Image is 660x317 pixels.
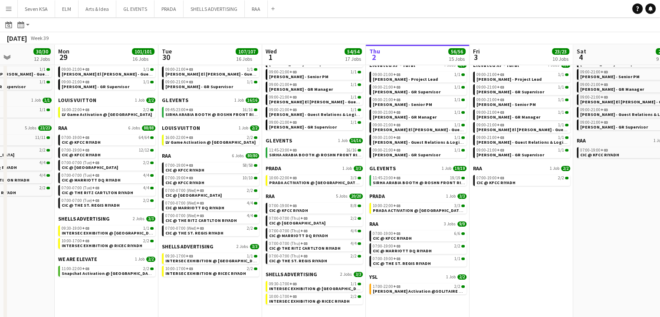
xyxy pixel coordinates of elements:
[476,72,568,82] a: 09:00-21:00+031/1[PERSON_NAME] - Project Lead
[245,0,268,17] button: RAA
[338,138,348,143] span: 1 Job
[62,80,89,84] span: 09:00-21:00
[162,152,259,159] a: RAA6 Jobs80/80
[25,125,36,131] span: 5 Jobs
[234,98,244,103] span: 1 Job
[269,94,361,104] a: 09:00-21:00+031/1[PERSON_NAME] El [PERSON_NAME] - Guest Relations Manager
[369,165,466,172] a: GL EVENTS1 Job19/19
[269,124,337,130] span: Youssef Khiari - GR Supervisor
[266,34,363,137] div: Elevated XP - Tural7 Jobs7/709:00-21:00+031/1[PERSON_NAME] - Project Lead09:00-21:00+031/1[PERSON...
[289,119,297,125] span: +03
[269,112,385,117] span: Sevda Aliyeva - Guest Relations & Logistics Manager
[346,148,357,152] span: 16/16
[473,165,570,172] a: RAA1 Job2/2
[116,0,154,17] button: GL EVENTS
[186,107,193,112] span: +03
[558,148,564,152] span: 1/1
[246,153,259,158] span: 80/80
[269,74,328,79] span: Diana Fazlitdinova - Senior PM
[476,102,536,107] span: Diana Fazlitdinova - Senior PM
[39,173,46,178] span: 4/4
[601,119,608,125] span: +03
[269,69,361,79] a: 09:00-21:00+031/1[PERSON_NAME] - Senior PM
[82,107,89,112] span: +03
[393,147,401,153] span: +03
[373,122,465,132] a: 09:00-21:00+031/1[PERSON_NAME] El [PERSON_NAME] - Guest Relations Manager
[165,175,257,185] a: 07:00-19:00+0310/10CIC @ KFCC RIYADH
[373,84,465,94] a: 09:00-21:00+031/1[PERSON_NAME] - GR Supervisor
[18,0,55,17] button: Seven KSA
[454,85,460,89] span: 1/1
[250,125,259,131] span: 2/2
[289,147,297,153] span: +03
[373,147,465,157] a: 09:00-21:00+031/1[PERSON_NAME] - GR Supervisor
[165,80,193,84] span: 09:00-21:00
[82,79,89,85] span: +03
[62,66,154,76] a: 09:00-21:00+031/1[PERSON_NAME] El [PERSON_NAME] - Guest Relations Manager
[165,67,193,72] span: 09:00-21:00
[476,135,504,140] span: 09:00-21:00
[373,135,401,140] span: 09:00-21:00
[58,125,155,215] div: RAA6 Jobs88/8807:00-19:00+0364/64CIC @ KFCC RIYADH07:00-19:00+0312/12CIC @ KFCC RIYADH07:00-07:00...
[62,165,118,170] span: CIC @ FOUR SEASONS HOTEL RIYADH
[266,193,275,199] span: RAA
[373,123,401,127] span: 09:00-21:00
[393,84,401,90] span: +03
[580,124,648,130] span: Youssef Khiari - GR Supervisor
[601,82,608,87] span: +03
[165,163,193,168] span: 07:00-19:00
[62,172,154,182] a: 07:00-07:00 (Tue)+034/4CIC @ MARRIOTT DQ RIYADH
[143,161,149,165] span: 2/2
[246,98,259,103] span: 16/16
[165,135,193,140] span: 16:00-22:00
[580,120,608,125] span: 09:00-21:00
[476,73,504,77] span: 09:00-21:00
[497,122,504,128] span: +03
[62,148,89,152] span: 07:00-19:00
[369,193,385,199] span: PRADA
[601,69,608,75] span: +03
[497,135,504,140] span: +03
[62,152,101,158] span: CIC @ KFCC RIYADH
[165,188,257,198] a: 07:00-07:00 (Wed)+032/2CIC @ [GEOGRAPHIC_DATA]
[82,147,89,153] span: +03
[269,152,368,158] span: SIRHA ARABIA BOOTH @ ROSHN FRONT RIYADH
[393,109,401,115] span: +03
[165,108,193,112] span: 09:45-23:00
[243,176,253,180] span: 10/10
[165,84,233,89] span: Youssef Khiari - GR Supervisor
[266,165,281,172] span: PRADA
[82,66,89,72] span: +03
[165,188,204,193] span: 07:00-07:00 (Wed)
[58,97,155,125] div: LOUIS VUITTON1 Job2/216:00-22:00+032/2LV Game Activation @ [GEOGRAPHIC_DATA]
[497,109,504,115] span: +03
[43,98,52,103] span: 1/1
[62,139,101,145] span: CIC @ KFCC RIYADH
[497,97,504,102] span: +03
[239,125,248,131] span: 1 Job
[497,72,504,77] span: +03
[82,135,89,140] span: +03
[62,79,154,89] a: 09:00-21:00+031/1[PERSON_NAME] - GR Supervisor
[269,180,407,185] span: PRADA ACTIVATION @ KINGDOM CENTRE - RIYADH
[269,175,361,185] a: 10:00-22:00+033/3PRADA ACTIVATION @ [GEOGRAPHIC_DATA] - [GEOGRAPHIC_DATA]
[373,72,465,82] a: 09:00-21:00+031/1[PERSON_NAME] - Project Lead
[349,138,363,143] span: 16/16
[580,108,608,112] span: 09:00-21:00
[580,95,608,99] span: 09:00-21:00
[550,166,559,171] span: 1 Job
[269,95,297,99] span: 09:00-21:00
[580,152,619,158] span: CIC @ KFCC RIYADH
[165,180,204,185] span: CIC @ KFCC RIYADH
[476,114,540,120] span: Giuseppe Fontani - GR Manager
[476,135,568,145] a: 09:00-21:00+031/1[PERSON_NAME] - Guest Relations & Logistics Manager
[62,84,129,89] span: Youssef Khiari - GR Supervisor
[35,135,46,140] span: 11/11
[39,108,46,112] span: 1/1
[558,135,564,140] span: 1/1
[497,175,504,181] span: +03
[266,165,363,193] div: PRADA1 Job3/310:00-22:00+033/3PRADA ACTIVATION @ [GEOGRAPHIC_DATA] - [GEOGRAPHIC_DATA]
[62,147,154,157] a: 07:00-19:00+0312/12CIC @ KFCC RIYADH
[373,76,438,82] span: Aysel Ahmadova - Project Lead
[162,125,259,131] a: LOUIS VUITTON1 Job2/2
